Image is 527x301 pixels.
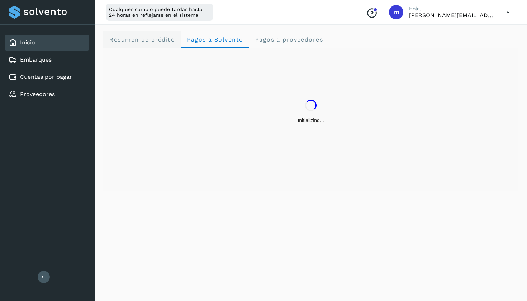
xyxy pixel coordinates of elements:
a: Embarques [20,56,52,63]
span: Pagos a Solvento [186,36,243,43]
span: Pagos a proveedores [255,36,323,43]
p: mariano@lotologisticsmx.com [409,12,495,19]
a: Inicio [20,39,35,46]
div: Cualquier cambio puede tardar hasta 24 horas en reflejarse en el sistema. [106,4,213,21]
div: Embarques [5,52,89,68]
a: Cuentas por pagar [20,73,72,80]
div: Inicio [5,35,89,51]
span: Resumen de crédito [109,36,175,43]
div: Proveedores [5,86,89,102]
p: Hola, [409,6,495,12]
a: Proveedores [20,91,55,97]
div: Cuentas por pagar [5,69,89,85]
